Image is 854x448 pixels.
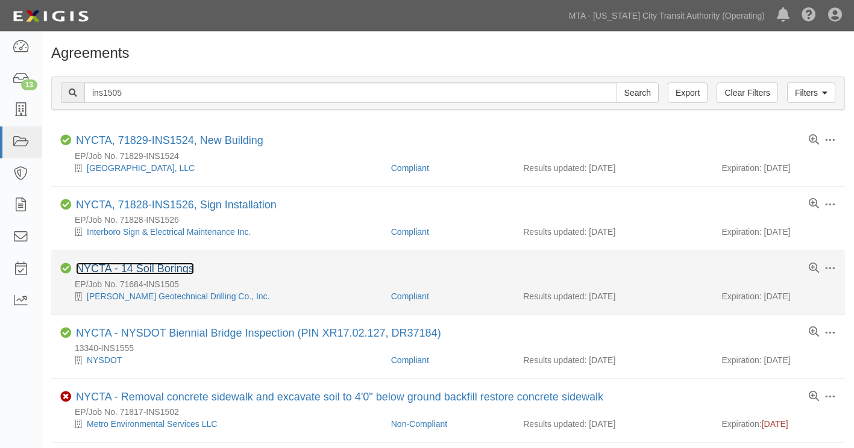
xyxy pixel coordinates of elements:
a: View results summary [809,135,819,146]
input: Search [617,82,659,103]
h1: Agreements [51,45,845,61]
a: Interboro Sign & Electrical Maintenance Inc. [87,227,251,237]
a: View results summary [809,199,819,210]
a: Compliant [391,355,429,365]
a: View results summary [809,391,819,402]
i: Compliant [60,135,71,146]
input: Search [84,82,617,103]
a: Compliant [391,227,429,237]
div: Results updated: [DATE] [523,354,703,366]
div: NYCTA, 71829-INS1524, New Building [76,134,263,148]
div: Expiration: [DATE] [722,354,837,366]
div: Results updated: [DATE] [523,418,703,430]
div: EP/Job No. 71817-INS1502 [60,406,845,418]
a: View results summary [809,263,819,274]
span: [DATE] [762,419,788,429]
i: Non-Compliant [60,391,71,402]
div: NYCTA - NYSDOT Biennial Bridge Inspection (PIN XR17.02.127, DR37184) [76,327,441,340]
a: NYCTA - NYSDOT Biennial Bridge Inspection (PIN XR17.02.127, DR37184) [76,327,441,339]
img: logo-5460c22ac91f19d4615b14bd174203de0afe785f0fc80cf4dbbc73dc1793850b.png [9,5,92,27]
div: Expiration: [DATE] [722,290,837,302]
div: Metro Environmental Services LLC [60,418,382,430]
div: Expiration: [DATE] [722,226,837,238]
i: Compliant [60,263,71,274]
a: Metro Environmental Services LLC [87,419,217,429]
a: [GEOGRAPHIC_DATA], LLC [87,163,195,173]
i: Help Center - Complianz [802,8,816,23]
i: Compliant [60,328,71,338]
div: Expiration: [DATE] [722,162,837,174]
div: NYSDOT [60,354,382,366]
div: NYCTA - Removal concrete sidewalk and excavate soil to 4'0" below ground backfill restore concret... [76,391,603,404]
a: NYCTA, 71828-INS1526, Sign Installation [76,199,277,211]
div: Results updated: [DATE] [523,162,703,174]
a: [PERSON_NAME] Geotechnical Drilling Co., Inc. [87,291,269,301]
div: Results updated: [DATE] [523,226,703,238]
div: Interboro Sign & Electrical Maintenance Inc. [60,226,382,238]
a: Export [668,82,708,103]
i: Compliant [60,199,71,210]
div: 13340-INS1555 [60,342,845,354]
a: NYCTA - 14 Soil Borings [76,263,194,275]
a: Filters [787,82,835,103]
div: NYCTA, 71828-INS1526, Sign Installation [76,199,277,212]
a: Non-Compliant [391,419,447,429]
div: Craig Geotechnical Drilling Co., Inc. [60,290,382,302]
div: EP/Job No. 71829-INS1524 [60,150,845,162]
a: Compliant [391,291,429,301]
div: Court Square 45th Ave, LLC [60,162,382,174]
a: NYSDOT [87,355,122,365]
div: Expiration: [722,418,837,430]
a: MTA - [US_STATE] City Transit Authority (Operating) [563,4,771,28]
a: View results summary [809,327,819,338]
div: EP/Job No. 71828-INS1526 [60,214,845,226]
div: Results updated: [DATE] [523,290,703,302]
a: NYCTA, 71829-INS1524, New Building [76,134,263,146]
a: Clear Filters [717,82,777,103]
div: 13 [21,79,37,90]
a: NYCTA - Removal concrete sidewalk and excavate soil to 4'0" below ground backfill restore concret... [76,391,603,403]
div: NYCTA - 14 Soil Borings [76,263,194,276]
a: Compliant [391,163,429,173]
div: EP/Job No. 71684-INS1505 [60,278,845,290]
